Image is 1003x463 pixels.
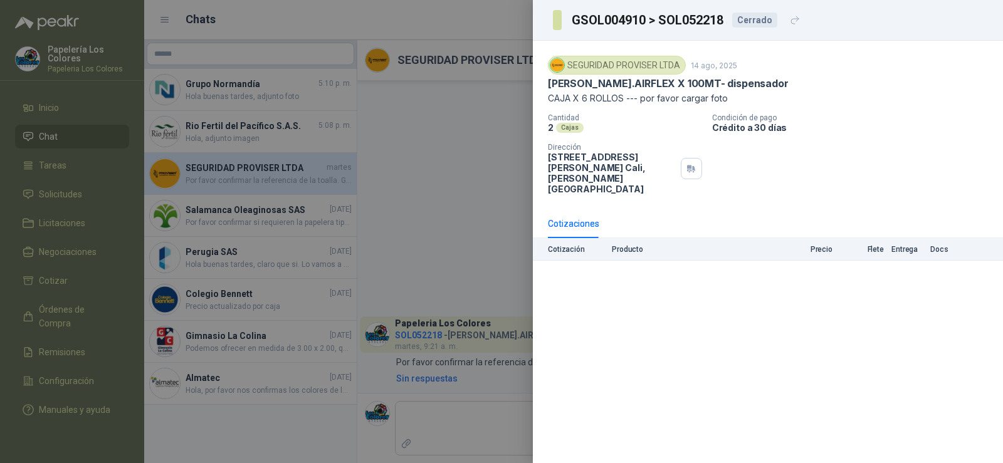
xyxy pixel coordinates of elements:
[548,143,676,152] p: Dirección
[930,245,955,254] p: Docs
[572,14,725,26] h3: GSOL004910 > SOL052218
[732,13,777,28] div: Cerrado
[840,245,884,254] p: Flete
[548,217,599,231] div: Cotizaciones
[712,122,998,133] p: Crédito a 30 días
[548,245,604,254] p: Cotización
[548,152,676,194] p: [STREET_ADDRESS][PERSON_NAME] Cali , [PERSON_NAME][GEOGRAPHIC_DATA]
[691,61,737,70] p: 14 ago, 2025
[548,77,788,90] p: [PERSON_NAME].AIRFLEX X 100MT- dispensador
[712,113,998,122] p: Condición de pago
[770,245,832,254] p: Precio
[548,122,554,133] p: 2
[612,245,762,254] p: Producto
[548,113,702,122] p: Cantidad
[548,93,988,103] p: CAJA X 6 ROLLOS --- por favor cargar foto
[550,58,564,72] img: Company Logo
[548,56,686,75] div: SEGURIDAD PROVISER LTDA
[556,123,584,133] div: Cajas
[891,245,923,254] p: Entrega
